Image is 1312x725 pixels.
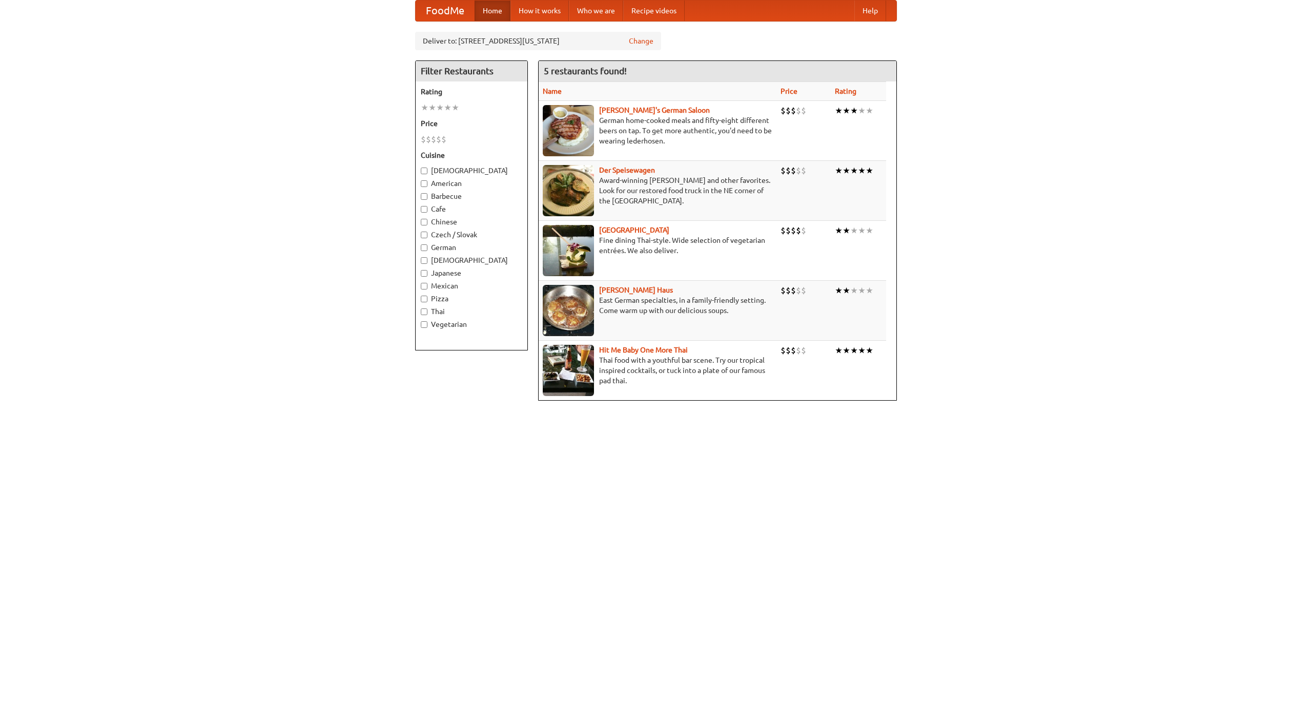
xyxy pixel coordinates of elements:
li: ★ [835,165,843,176]
p: East German specialties, in a family-friendly setting. Come warm up with our delicious soups. [543,295,772,316]
li: $ [796,165,801,176]
li: $ [791,165,796,176]
input: American [421,180,427,187]
li: $ [786,105,791,116]
li: $ [791,345,796,356]
li: $ [786,345,791,356]
ng-pluralize: 5 restaurants found! [544,66,627,76]
input: Czech / Slovak [421,232,427,238]
input: Barbecue [421,193,427,200]
li: $ [791,285,796,296]
li: $ [801,225,806,236]
a: Der Speisewagen [599,166,655,174]
li: ★ [428,102,436,113]
label: American [421,178,522,189]
li: $ [796,345,801,356]
input: [DEMOGRAPHIC_DATA] [421,257,427,264]
label: Mexican [421,281,522,291]
h5: Price [421,118,522,129]
li: $ [781,285,786,296]
a: Change [629,36,653,46]
li: $ [431,134,436,145]
h4: Filter Restaurants [416,61,527,81]
li: $ [791,225,796,236]
li: ★ [843,285,850,296]
li: $ [441,134,446,145]
a: Rating [835,87,856,95]
a: [PERSON_NAME]'s German Saloon [599,106,710,114]
label: Cafe [421,204,522,214]
input: Pizza [421,296,427,302]
li: ★ [850,345,858,356]
img: babythai.jpg [543,345,594,396]
li: $ [426,134,431,145]
label: Barbecue [421,191,522,201]
li: $ [786,165,791,176]
li: ★ [835,285,843,296]
input: Cafe [421,206,427,213]
label: Japanese [421,268,522,278]
img: satay.jpg [543,225,594,276]
li: ★ [444,102,452,113]
input: Chinese [421,219,427,225]
div: Deliver to: [STREET_ADDRESS][US_STATE] [415,32,661,50]
input: Vegetarian [421,321,427,328]
label: Thai [421,306,522,317]
li: ★ [866,225,873,236]
li: ★ [850,225,858,236]
h5: Rating [421,87,522,97]
li: ★ [850,285,858,296]
input: German [421,244,427,251]
li: $ [796,225,801,236]
li: ★ [421,102,428,113]
li: ★ [850,105,858,116]
li: ★ [835,105,843,116]
label: Pizza [421,294,522,304]
li: $ [421,134,426,145]
li: ★ [858,105,866,116]
li: ★ [843,165,850,176]
li: $ [786,285,791,296]
li: ★ [858,225,866,236]
a: [PERSON_NAME] Haus [599,286,673,294]
a: FoodMe [416,1,475,21]
li: $ [781,165,786,176]
p: Fine dining Thai-style. Wide selection of vegetarian entrées. We also deliver. [543,235,772,256]
li: $ [801,105,806,116]
a: Home [475,1,510,21]
li: ★ [850,165,858,176]
li: ★ [866,285,873,296]
label: Chinese [421,217,522,227]
label: Czech / Slovak [421,230,522,240]
li: $ [796,105,801,116]
label: [DEMOGRAPHIC_DATA] [421,255,522,265]
li: ★ [866,165,873,176]
img: kohlhaus.jpg [543,285,594,336]
h5: Cuisine [421,150,522,160]
li: $ [801,285,806,296]
li: ★ [858,285,866,296]
input: Japanese [421,270,427,277]
li: ★ [866,105,873,116]
a: Who we are [569,1,623,21]
a: Name [543,87,562,95]
p: Award-winning [PERSON_NAME] and other favorites. Look for our restored food truck in the NE corne... [543,175,772,206]
li: $ [436,134,441,145]
input: Thai [421,308,427,315]
li: ★ [452,102,459,113]
a: Price [781,87,797,95]
a: Hit Me Baby One More Thai [599,346,688,354]
a: Help [854,1,886,21]
input: [DEMOGRAPHIC_DATA] [421,168,427,174]
li: ★ [866,345,873,356]
p: Thai food with a youthful bar scene. Try our tropical inspired cocktails, or tuck into a plate of... [543,355,772,386]
label: [DEMOGRAPHIC_DATA] [421,165,522,176]
li: ★ [843,225,850,236]
li: $ [796,285,801,296]
a: [GEOGRAPHIC_DATA] [599,226,669,234]
label: Vegetarian [421,319,522,329]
